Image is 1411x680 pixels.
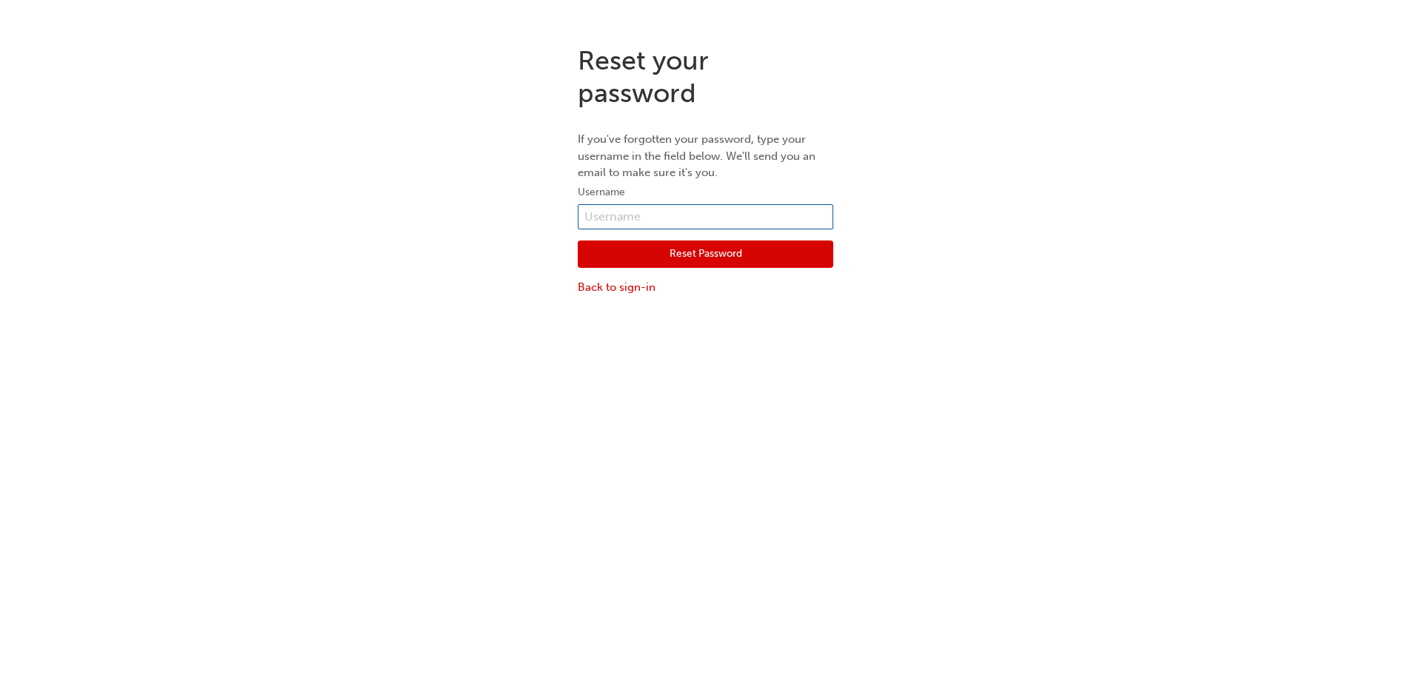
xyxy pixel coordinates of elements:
button: Reset Password [578,240,833,269]
a: Back to sign-in [578,279,833,296]
input: Username [578,204,833,229]
p: If you've forgotten your password, type your username in the field below. We'll send you an email... [578,131,833,181]
label: Username [578,184,833,201]
h1: Reset your password [578,44,833,109]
